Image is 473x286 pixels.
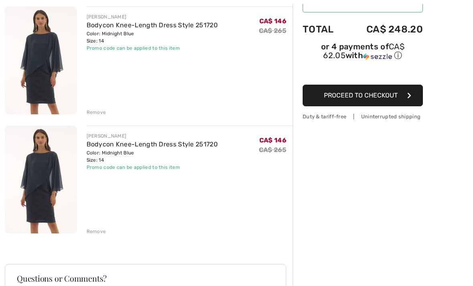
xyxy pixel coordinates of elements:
[5,7,77,115] img: Bodycon Knee-Length Dress Style 251720
[303,113,423,121] div: Duty & tariff-free | Uninterrupted shipping
[303,43,423,61] div: or 4 payments of with
[87,228,106,235] div: Remove
[303,16,345,43] td: Total
[363,53,392,61] img: Sezzle
[87,14,218,21] div: [PERSON_NAME]
[323,42,404,61] span: CA$ 62.05
[87,22,218,29] a: Bodycon Knee-Length Dress Style 251720
[259,18,286,25] span: CA$ 146
[87,30,218,45] div: Color: Midnight Blue Size: 14
[87,109,106,116] div: Remove
[87,150,218,164] div: Color: Midnight Blue Size: 14
[87,133,218,140] div: [PERSON_NAME]
[259,137,286,144] span: CA$ 146
[345,16,423,43] td: CA$ 248.20
[17,275,274,283] h3: Questions or Comments?
[303,43,423,64] div: or 4 payments ofCA$ 62.05withSezzle Click to learn more about Sezzle
[303,85,423,107] button: Proceed to Checkout
[87,45,218,52] div: Promo code can be applied to this item
[303,64,423,82] iframe: PayPal-paypal
[5,126,77,234] img: Bodycon Knee-Length Dress Style 251720
[259,27,286,35] s: CA$ 265
[87,164,218,171] div: Promo code can be applied to this item
[324,92,398,99] span: Proceed to Checkout
[87,141,218,148] a: Bodycon Knee-Length Dress Style 251720
[259,146,286,154] s: CA$ 265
